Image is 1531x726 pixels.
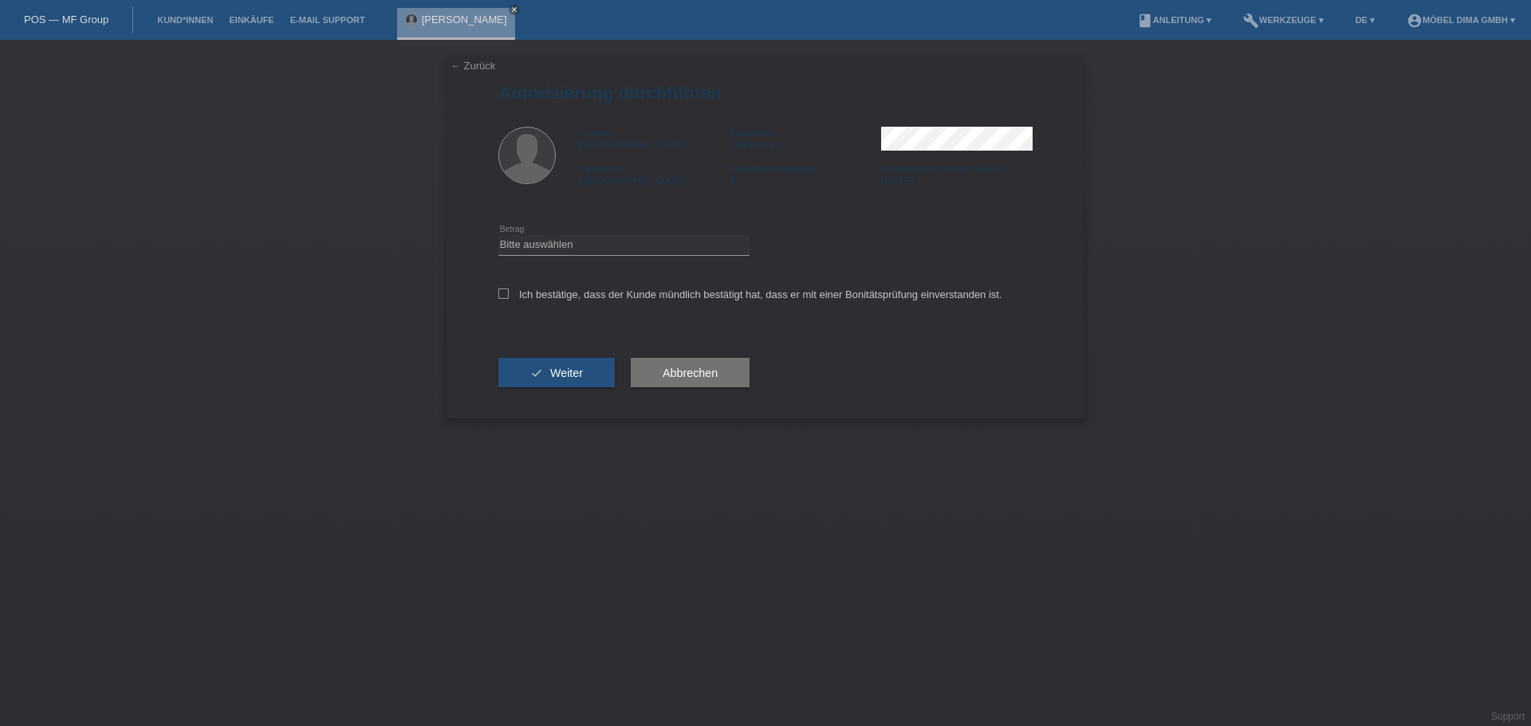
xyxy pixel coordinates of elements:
i: close [510,6,518,14]
h1: Autorisierung durchführen [498,83,1033,103]
a: buildWerkzeuge ▾ [1235,15,1332,25]
span: Aufenthaltsbewilligung [730,164,817,174]
span: Vorname [578,128,613,138]
span: Nachname [730,128,772,138]
a: close [509,4,520,15]
div: B [730,163,881,186]
i: check [530,367,543,379]
div: [GEOGRAPHIC_DATA] [578,127,730,151]
button: check Weiter [498,358,615,388]
span: Einreisedatum gemäss Ausweis [881,164,1005,174]
a: Einkäufe [221,15,281,25]
a: Support [1491,711,1525,722]
a: ← Zurück [451,60,495,72]
a: DE ▾ [1348,15,1383,25]
a: account_circleMöbel DIMA GmbH ▾ [1399,15,1523,25]
span: Weiter [550,367,583,379]
button: Abbrechen [631,358,750,388]
i: build [1243,13,1259,29]
a: bookAnleitung ▾ [1129,15,1219,25]
span: Abbrechen [663,367,718,379]
div: Vukanovic [730,127,881,151]
span: Nationalität [578,164,622,174]
i: book [1137,13,1153,29]
a: POS — MF Group [24,14,108,26]
div: [DATE] [881,163,1033,186]
i: account_circle [1407,13,1423,29]
div: [GEOGRAPHIC_DATA] [578,163,730,186]
label: Ich bestätige, dass der Kunde mündlich bestätigt hat, dass er mit einer Bonitätsprüfung einversta... [498,288,1002,300]
a: E-Mail Support [282,15,373,25]
a: Kund*innen [149,15,221,25]
a: [PERSON_NAME] [422,14,507,26]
